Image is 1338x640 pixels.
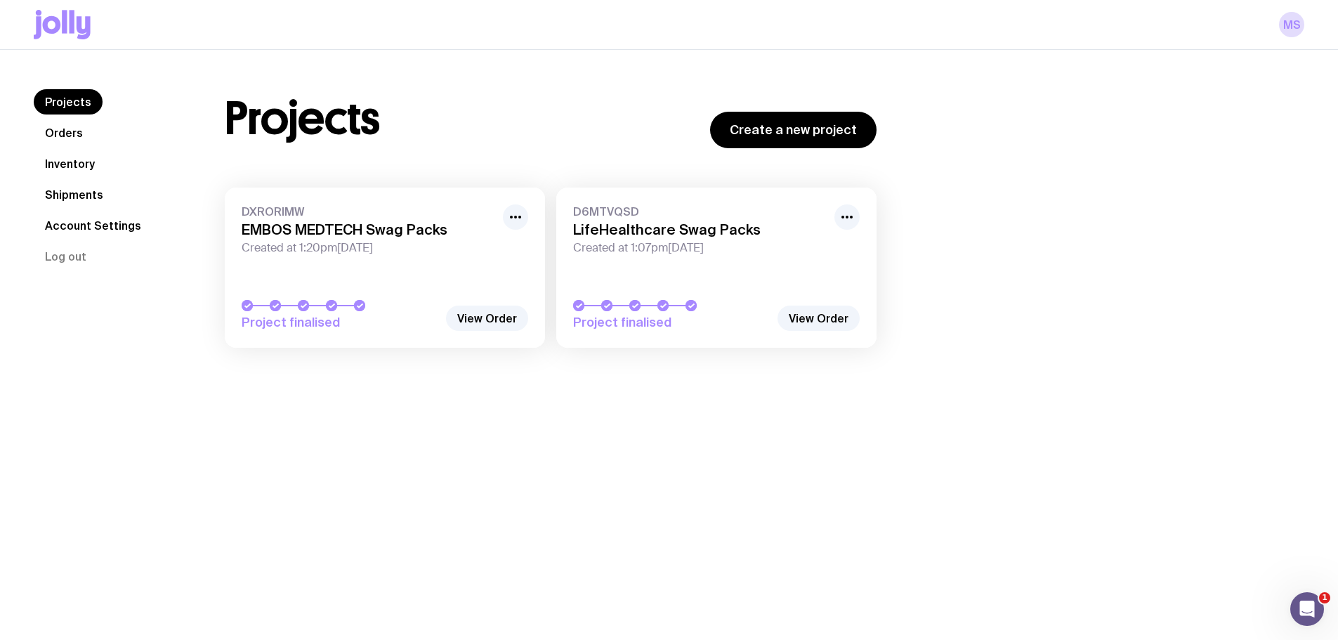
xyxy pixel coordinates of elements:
a: View Order [778,306,860,331]
button: Log out [34,244,98,269]
span: D6MTVQSD [573,204,826,218]
a: Inventory [34,151,106,176]
span: 1 [1319,592,1330,603]
a: Shipments [34,182,114,207]
h1: Projects [225,96,380,141]
a: Orders [34,120,94,145]
span: Created at 1:07pm[DATE] [573,241,826,255]
a: DXRORIMWEMBOS MEDTECH Swag PacksCreated at 1:20pm[DATE]Project finalised [225,188,545,348]
a: View Order [446,306,528,331]
a: Projects [34,89,103,115]
span: Project finalised [242,314,438,331]
h3: LifeHealthcare Swag Packs [573,221,826,238]
a: Account Settings [34,213,152,238]
span: Created at 1:20pm[DATE] [242,241,494,255]
span: Project finalised [573,314,770,331]
a: D6MTVQSDLifeHealthcare Swag PacksCreated at 1:07pm[DATE]Project finalised [556,188,877,348]
iframe: Intercom live chat [1290,592,1324,626]
h3: EMBOS MEDTECH Swag Packs [242,221,494,238]
a: Create a new project [710,112,877,148]
span: DXRORIMW [242,204,494,218]
a: MS [1279,12,1304,37]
